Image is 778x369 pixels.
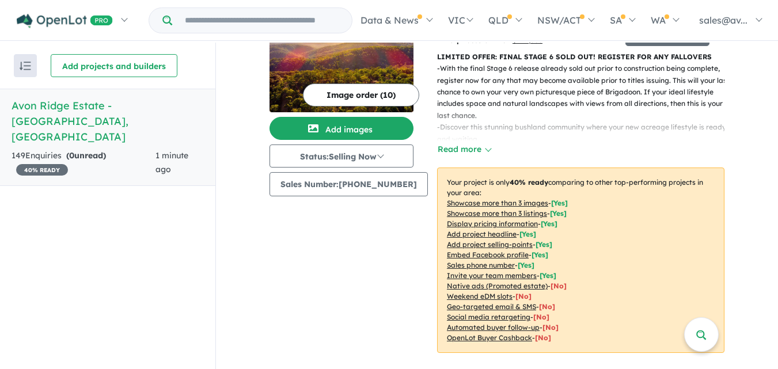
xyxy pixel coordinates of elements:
[447,250,529,259] u: Embed Facebook profile
[551,199,568,207] span: [ Yes ]
[447,313,530,321] u: Social media retargeting
[270,144,413,168] button: Status:Selling Now
[447,219,538,228] u: Display pricing information
[303,83,419,106] button: Image order (10)
[16,164,68,176] span: 40 % READY
[17,14,113,28] img: Openlot PRO Logo White
[519,230,536,238] span: [ Yes ]
[437,168,724,353] p: Your project is only comparing to other top-performing projects in your area: - - - - - - - - - -...
[437,51,724,63] p: LIMITED OFFER: FINAL STAGE 6 SOLD OUT! REGISTER FOR ANY FALLOVERS
[437,121,734,145] p: - Discover this stunning bushland community where your new acreage lifestyle is ready and waiting.
[12,149,155,177] div: 149 Enquir ies
[510,178,548,187] b: 40 % ready
[535,333,551,342] span: [No]
[541,219,557,228] span: [ Yes ]
[447,199,548,207] u: Showcase more than 3 images
[536,240,552,249] span: [ Yes ]
[447,240,533,249] u: Add project selling-points
[20,62,31,70] img: sort.svg
[447,302,536,311] u: Geo-targeted email & SMS
[540,271,556,280] span: [ Yes ]
[447,281,548,290] u: Native ads (Promoted estate)
[447,261,515,269] u: Sales phone number
[699,14,747,26] span: sales@av...
[515,292,532,300] span: [No]
[270,117,413,140] button: Add images
[270,3,413,112] a: Avon Ridge Estate - Brigadoon LogoAvon Ridge Estate - Brigadoon
[533,313,549,321] span: [No]
[66,150,106,161] strong: ( unread)
[69,150,74,161] span: 0
[447,323,540,332] u: Automated buyer follow-up
[270,26,413,112] img: Avon Ridge Estate - Brigadoon
[437,143,491,156] button: Read more
[437,63,734,121] p: - With the final Stage 6 release already sold out prior to construction being complete, register ...
[51,54,177,77] button: Add projects and builders
[542,323,559,332] span: [No]
[447,292,513,300] u: Weekend eDM slots
[270,172,428,196] button: Sales Number:[PHONE_NUMBER]
[447,209,547,218] u: Showcase more than 3 listings
[12,98,204,144] h5: Avon Ridge Estate - [GEOGRAPHIC_DATA] , [GEOGRAPHIC_DATA]
[550,209,567,218] span: [ Yes ]
[155,150,188,174] span: 1 minute ago
[447,271,537,280] u: Invite your team members
[447,230,517,238] u: Add project headline
[174,8,350,33] input: Try estate name, suburb, builder or developer
[518,261,534,269] span: [ Yes ]
[532,250,548,259] span: [ Yes ]
[551,281,567,290] span: [No]
[447,333,532,342] u: OpenLot Buyer Cashback
[539,302,555,311] span: [No]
